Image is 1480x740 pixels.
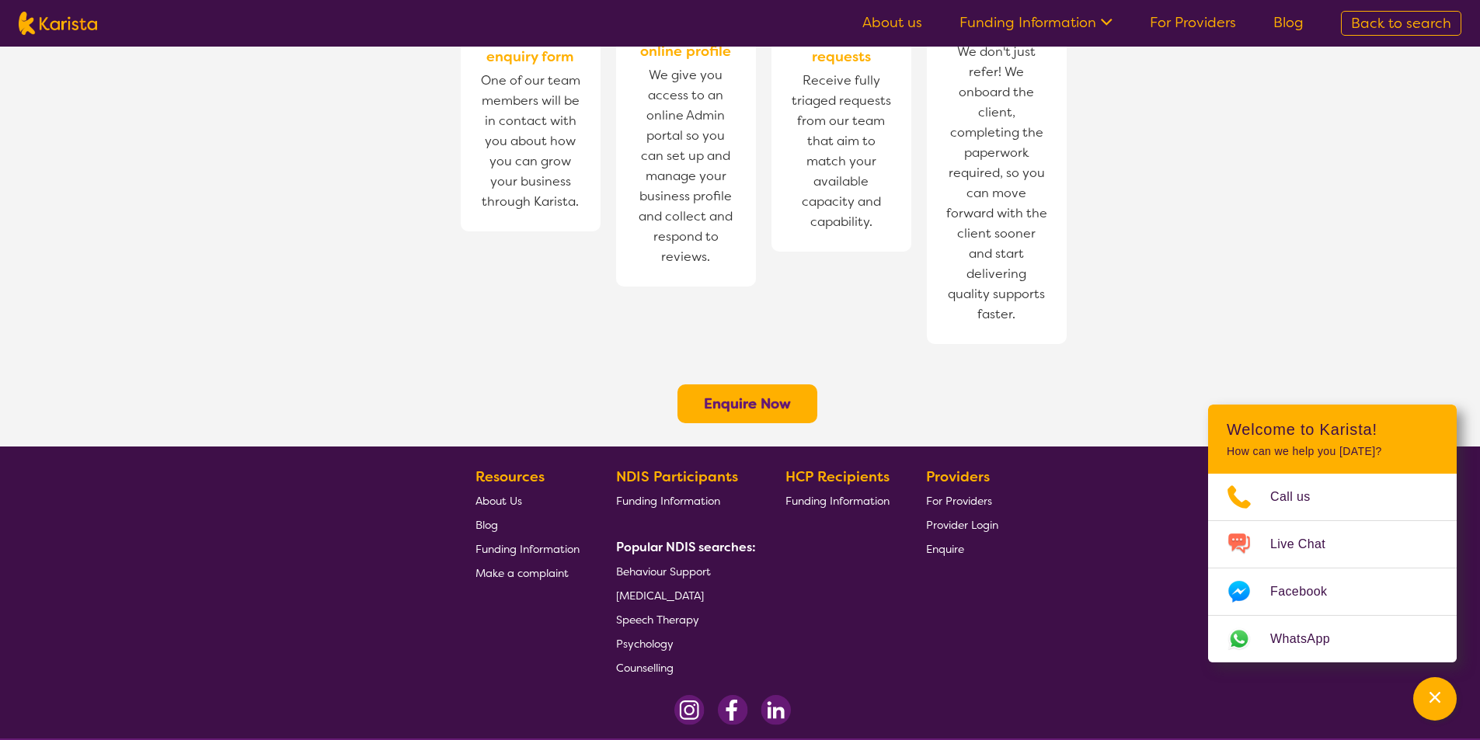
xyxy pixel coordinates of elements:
[1270,533,1344,556] span: Live Chat
[787,26,896,67] span: Start receiving requests
[1208,405,1457,662] div: Channel Menu
[616,661,674,675] span: Counselling
[616,607,750,631] a: Speech Therapy
[1208,616,1457,662] a: Web link opens in a new tab.
[476,26,585,67] span: Complete the enquiry form
[926,488,998,512] a: For Providers
[926,512,998,537] a: Provider Login
[475,542,580,556] span: Funding Information
[475,494,522,508] span: About Us
[616,539,756,555] b: Popular NDIS searches:
[475,512,580,537] a: Blog
[475,467,545,486] b: Resources
[19,12,97,35] img: Karista logo
[616,631,750,655] a: Psychology
[616,488,750,512] a: Funding Information
[616,655,750,679] a: Counselling
[1150,13,1236,32] a: For Providers
[677,384,817,423] button: Enquire Now
[785,467,890,486] b: HCP Recipients
[616,583,750,607] a: [MEDICAL_DATA]
[787,67,896,236] span: Receive fully triaged requests from our team that aim to match your available capacity and capabi...
[942,38,1051,328] span: We don't just refer! We onboard the client, completing the paperwork required, so you can move fo...
[1273,13,1304,32] a: Blog
[926,518,998,532] span: Provider Login
[926,467,990,486] b: Providers
[926,542,964,556] span: Enquire
[717,695,748,725] img: Facebook
[926,537,998,561] a: Enquire
[1351,14,1451,33] span: Back to search
[476,67,585,216] span: One of our team members will be in contact with you about how you can grow your business through ...
[1413,677,1457,721] button: Channel Menu
[632,61,740,271] span: We give you access to an online Admin portal so you can set up and manage your business profile a...
[1270,485,1329,509] span: Call us
[1270,580,1346,603] span: Facebook
[616,589,704,603] span: [MEDICAL_DATA]
[785,494,890,508] span: Funding Information
[616,637,674,651] span: Psychology
[1341,11,1461,36] a: Back to search
[704,394,791,413] a: Enquire Now
[862,13,922,32] a: About us
[785,488,890,512] a: Funding Information
[1208,474,1457,662] ul: Choose channel
[616,559,750,583] a: Behaviour Support
[475,566,569,580] span: Make a complaint
[674,695,705,725] img: Instagram
[761,695,791,725] img: LinkedIn
[1227,420,1438,439] h2: Welcome to Karista!
[475,488,580,512] a: About Us
[959,13,1113,32] a: Funding Information
[616,613,699,627] span: Speech Therapy
[616,494,720,508] span: Funding Information
[616,565,711,578] span: Behaviour Support
[1270,627,1349,651] span: WhatsApp
[616,467,738,486] b: NDIS Participants
[475,537,580,561] a: Funding Information
[475,518,498,532] span: Blog
[1227,445,1438,458] p: How can we help you [DATE]?
[475,561,580,585] a: Make a complaint
[926,494,992,508] span: For Providers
